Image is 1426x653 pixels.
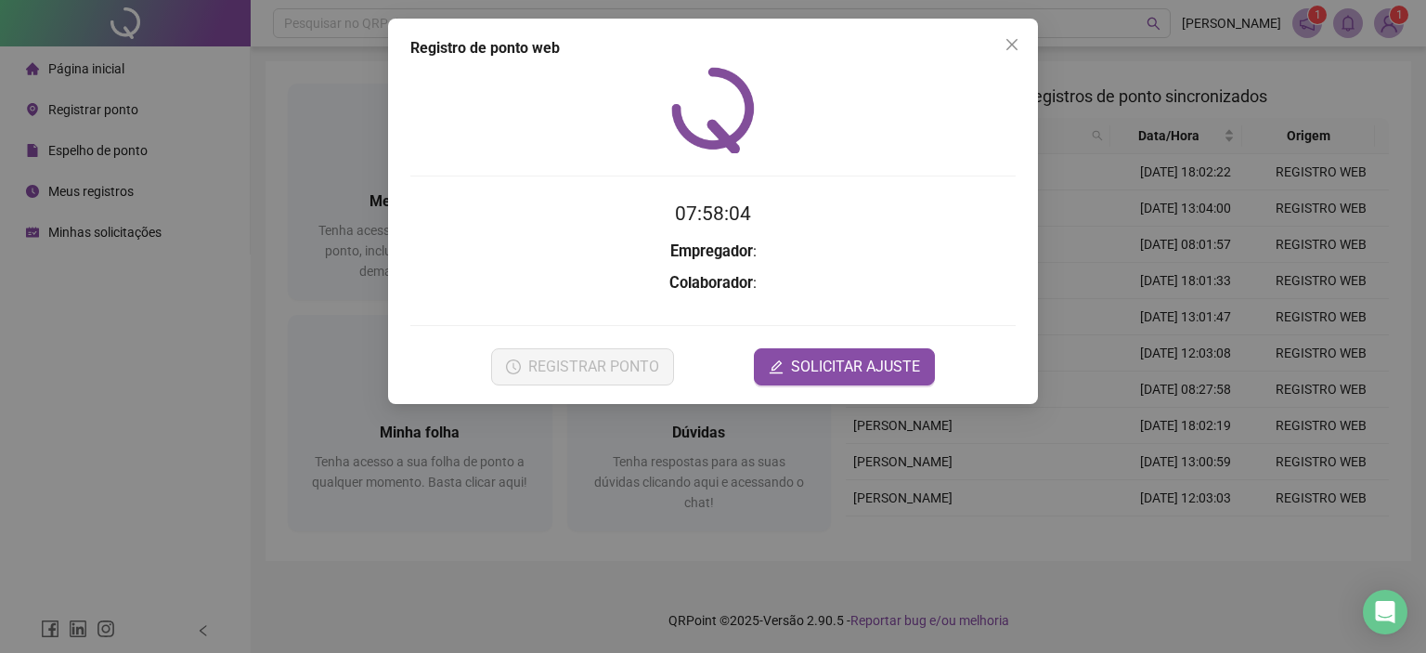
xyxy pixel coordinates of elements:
[410,240,1016,264] h3: :
[754,348,935,385] button: editSOLICITAR AJUSTE
[671,67,755,153] img: QRPoint
[410,37,1016,59] div: Registro de ponto web
[675,202,751,225] time: 07:58:04
[669,274,753,292] strong: Colaborador
[1005,37,1019,52] span: close
[997,30,1027,59] button: Close
[491,348,674,385] button: REGISTRAR PONTO
[410,271,1016,295] h3: :
[670,242,753,260] strong: Empregador
[791,356,920,378] span: SOLICITAR AJUSTE
[1363,590,1407,634] div: Open Intercom Messenger
[769,359,784,374] span: edit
